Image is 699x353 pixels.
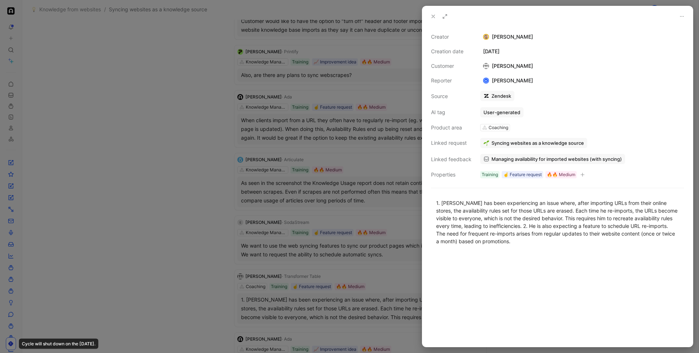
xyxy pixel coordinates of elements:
[489,124,508,131] div: Coaching
[483,63,489,69] img: logo
[480,91,514,101] a: Zendesk
[547,171,575,178] div: 🔥🔥 Medium
[483,140,489,146] img: 🌱
[484,78,489,83] div: H
[431,108,471,117] div: AI tag
[431,170,471,179] div: Properties
[431,32,471,41] div: Creator
[491,156,622,162] span: Managing availability for imported websites (with syncing)
[480,154,625,164] a: Managing availability for imported websites (with syncing)
[436,199,679,245] div: 1. [PERSON_NAME] has been experiencing an issue where, after importing URLs from their online sto...
[431,139,471,147] div: Linked request
[480,76,536,85] div: [PERSON_NAME]
[480,32,684,41] div: [PERSON_NAME]
[503,171,542,178] div: ☝️ Feature request
[19,339,98,349] div: Cycle will shut down on the [DATE].
[431,47,471,56] div: Creation date
[484,35,489,39] img: avatar
[431,155,471,164] div: Linked feedback
[480,62,536,70] div: [PERSON_NAME]
[431,92,471,101] div: Source
[491,140,584,146] span: Syncing websites as a knowledge source
[431,76,471,85] div: Reporter
[480,138,587,148] button: 🌱Syncing websites as a knowledge source
[431,62,471,70] div: Customer
[482,171,498,178] div: Training
[483,109,520,116] div: User-generated
[431,123,471,132] div: Product area
[480,47,684,56] div: [DATE]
